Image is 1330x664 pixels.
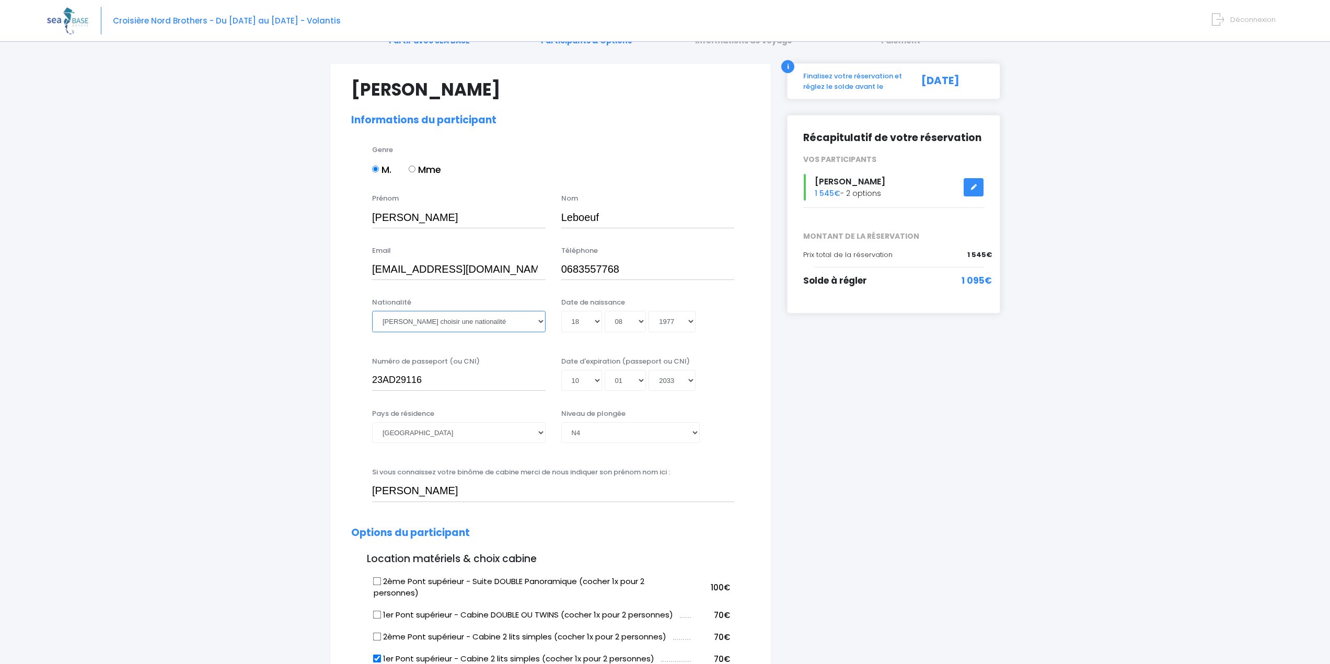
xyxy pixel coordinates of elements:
span: 70€ [714,632,730,643]
span: 1 095€ [962,274,992,288]
span: [PERSON_NAME] [815,176,885,188]
h2: Options du participant [351,527,750,539]
span: 1 545€ [967,250,992,260]
input: 1er Pont supérieur - Cabine DOUBLE OU TWINS (cocher 1x pour 2 personnes) [373,611,381,619]
label: 2ème Pont supérieur - Cabine 2 lits simples (cocher 1x pour 2 personnes) [374,631,666,643]
div: [DATE] [910,71,992,91]
label: Mme [409,162,441,177]
span: Prix total de la réservation [803,250,893,260]
h2: Récapitulatif de votre réservation [803,131,984,144]
h2: Informations du participant [351,114,750,126]
label: Téléphone [561,246,598,256]
label: Genre [372,145,393,155]
div: VOS PARTICIPANTS [795,154,992,165]
span: 100€ [711,582,730,593]
label: 2ème Pont supérieur - Suite DOUBLE Panoramique (cocher 1x pour 2 personnes) [374,576,691,599]
label: Email [372,246,391,256]
label: Si vous connaissez votre binôme de cabine merci de nous indiquer son prénom nom ici : [372,467,670,477]
span: 1 545€ [815,188,840,199]
span: Croisière Nord Brothers - Du [DATE] au [DATE] - Volantis [113,15,341,26]
div: i [781,60,794,73]
label: 1er Pont supérieur - Cabine DOUBLE OU TWINS (cocher 1x pour 2 personnes) [374,609,673,621]
h1: [PERSON_NAME] [351,79,750,100]
label: Nationalité [372,297,411,308]
span: Solde à régler [803,274,867,287]
label: Prénom [372,193,399,204]
input: Mme [409,166,415,172]
input: 1er Pont supérieur - Cabine 2 lits simples (cocher 1x pour 2 personnes) [373,655,381,663]
span: Déconnexion [1230,15,1276,25]
label: Nom [561,193,578,204]
label: Date d'expiration (passeport ou CNI) [561,356,690,367]
div: Finalisez votre réservation et réglez le solde avant le [795,71,910,91]
label: Niveau de plongée [561,409,626,419]
label: Numéro de passeport (ou CNI) [372,356,480,367]
input: 2ème Pont supérieur - Cabine 2 lits simples (cocher 1x pour 2 personnes) [373,633,381,641]
span: 70€ [714,610,730,621]
label: Pays de résidence [372,409,434,419]
label: Date de naissance [561,297,625,308]
input: 2ème Pont supérieur - Suite DOUBLE Panoramique (cocher 1x pour 2 personnes) [373,577,381,585]
span: MONTANT DE LA RÉSERVATION [795,231,992,242]
input: M. [372,166,379,172]
h3: Location matériels & choix cabine [351,553,750,565]
div: - 2 options [795,174,992,201]
label: M. [372,162,391,177]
